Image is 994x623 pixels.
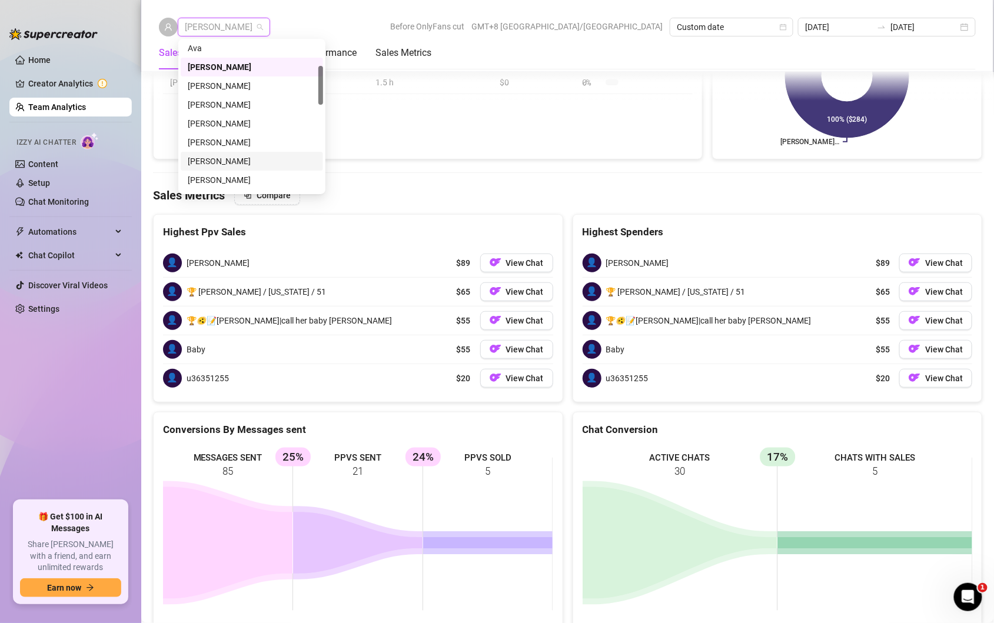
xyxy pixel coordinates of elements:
img: OF [909,256,920,268]
span: [PERSON_NAME] [606,256,669,269]
span: 👤 [583,369,601,388]
span: [PERSON_NAME] [187,256,250,269]
span: 👤 [583,282,601,301]
span: View Chat [506,287,544,296]
img: OF [909,343,920,355]
span: $89 [457,256,471,269]
span: 👤 [163,311,182,330]
span: u36351255 [187,372,229,385]
span: 👤 [163,340,182,359]
button: OFView Chat [899,311,972,330]
div: [PERSON_NAME] [188,79,316,92]
span: Chat Copilot [28,246,112,265]
span: $65 [457,285,471,298]
button: OFView Chat [899,282,972,301]
div: Frank Vincent Coco [181,114,323,133]
button: OFView Chat [480,282,553,301]
h4: Sales Metrics [153,187,225,204]
td: $0 [493,71,575,94]
button: Earn nowarrow-right [20,578,121,597]
div: Highest Spenders [583,224,973,240]
span: swap-right [877,22,886,32]
iframe: Intercom live chat [954,583,982,611]
div: Sales [159,46,182,60]
td: 1.5 h [368,71,493,94]
span: 👤 [163,282,182,301]
button: OFView Chat [480,369,553,388]
div: Derik Barron [181,152,323,171]
span: $89 [876,256,890,269]
span: 🏆🫨📝[PERSON_NAME]|call her baby [PERSON_NAME] [606,314,812,327]
span: 🎁 Get $100 in AI Messages [20,511,121,534]
span: 🏆 [PERSON_NAME] / [US_STATE] / 51 [187,285,326,298]
div: Ava [181,39,323,58]
span: Compare [257,191,291,200]
button: OFView Chat [899,254,972,272]
img: OF [490,314,501,326]
a: Chat Monitoring [28,197,89,206]
span: 👤 [583,254,601,272]
button: OFView Chat [480,254,553,272]
span: Custom date [677,18,786,36]
img: logo-BBDzfeDw.svg [9,28,98,40]
span: 👤 [583,340,601,359]
span: to [877,22,886,32]
span: Earn now [47,583,81,592]
button: OFView Chat [899,340,972,359]
a: Team Analytics [28,102,86,112]
div: Chat Conversion [583,422,973,438]
span: 0 % [582,76,601,89]
button: OFView Chat [899,369,972,388]
div: Eff Francisco [181,189,323,208]
a: Settings [28,304,59,314]
span: View Chat [925,287,963,296]
div: Conversions By Messages sent [163,422,553,438]
img: OF [490,285,501,297]
div: Einar [181,133,323,152]
a: OFView Chat [480,340,553,359]
span: thunderbolt [15,227,25,236]
div: Chloe Louise [181,58,323,76]
img: OF [490,343,501,355]
span: View Chat [925,345,963,354]
a: Content [28,159,58,169]
span: Baby [187,343,205,356]
button: OFView Chat [480,311,553,330]
span: View Chat [506,258,544,268]
span: arrow-right [86,584,94,592]
div: [PERSON_NAME] [188,117,316,130]
div: Highest Ppv Sales [163,224,553,240]
span: View Chat [506,316,544,325]
span: GMT+8 [GEOGRAPHIC_DATA]/[GEOGRAPHIC_DATA] [471,18,663,35]
td: [PERSON_NAME]… [163,71,261,94]
div: Rupert T. [181,171,323,189]
span: calendar [780,24,787,31]
img: OF [490,256,501,268]
a: Creator Analytics exclamation-circle [28,74,122,93]
div: [PERSON_NAME] [188,136,316,149]
span: View Chat [925,374,963,383]
img: Chat Copilot [15,251,23,259]
span: block [244,191,252,199]
div: Sales Metrics [375,46,431,60]
span: $55 [457,314,471,327]
span: 👤 [583,311,601,330]
span: View Chat [925,258,963,268]
img: OF [909,285,920,297]
span: $55 [876,314,890,327]
input: Start date [805,21,872,34]
span: 🏆🫨📝[PERSON_NAME]|call her baby [PERSON_NAME] [187,314,392,327]
span: Automations [28,222,112,241]
span: u36351255 [606,372,649,385]
span: Izzy AI Chatter [16,137,76,148]
div: [PERSON_NAME] [188,155,316,168]
span: View Chat [925,316,963,325]
span: 👤 [163,254,182,272]
a: Setup [28,178,50,188]
span: $20 [457,372,471,385]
